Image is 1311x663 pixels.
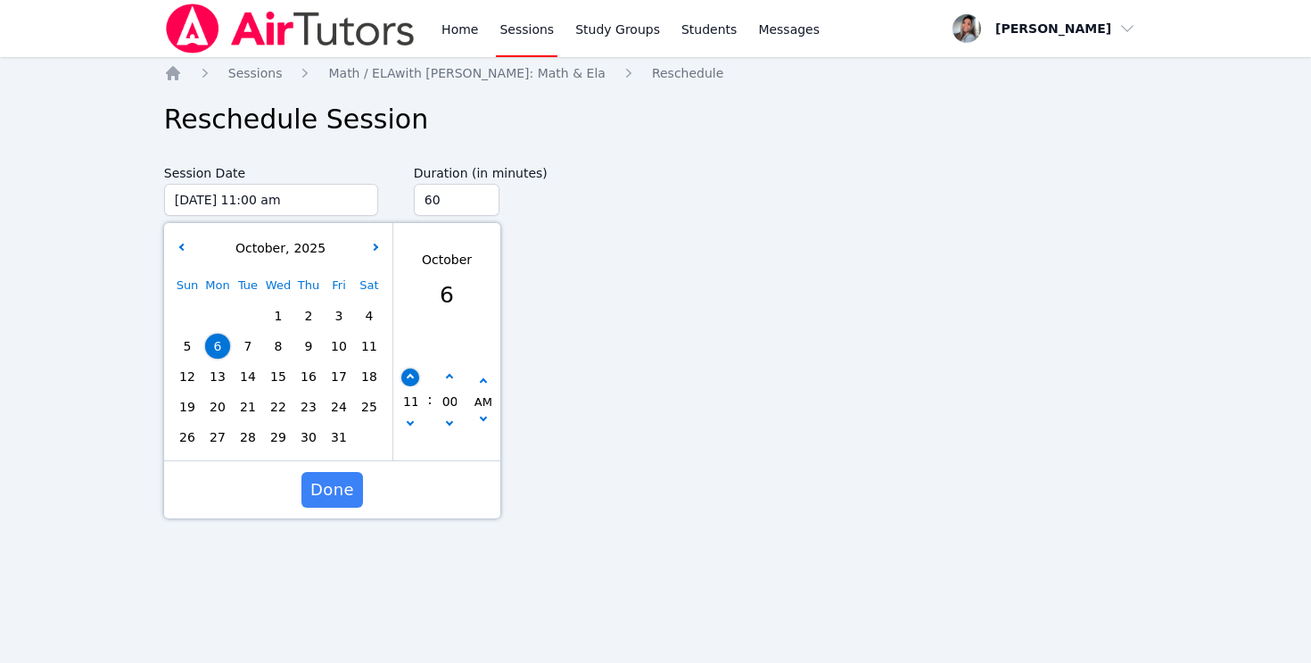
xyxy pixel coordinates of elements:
[263,301,293,331] div: Choose Wednesday October 01 of 2025
[354,270,384,301] div: Sat
[324,270,354,301] div: Fri
[235,394,260,419] span: 21
[354,361,384,392] div: Choose Saturday October 18 of 2025
[354,422,384,452] div: Choose Saturday November 01 of 2025
[202,392,233,422] div: Choose Monday October 20 of 2025
[233,331,263,361] div: Choose Tuesday October 07 of 2025
[293,392,324,422] div: Choose Thursday October 23 of 2025
[202,301,233,331] div: Choose Monday September 29 of 2025
[235,364,260,389] span: 14
[205,425,230,450] span: 27
[233,361,263,392] div: Choose Tuesday October 14 of 2025
[652,66,723,80] span: Reschedule
[263,270,293,301] div: Wed
[202,361,233,392] div: Choose Monday October 13 of 2025
[414,157,585,184] label: Duration (in minutes)
[354,392,384,422] div: Choose Saturday October 25 of 2025
[293,301,324,331] div: Choose Thursday October 02 of 2025
[324,422,354,452] div: Choose Friday October 31 of 2025
[172,392,202,422] div: Choose Sunday October 19 of 2025
[205,364,230,389] span: 13
[296,394,321,419] span: 23
[427,342,432,458] span: :
[652,64,723,82] a: Reschedule
[422,278,472,312] div: 6
[175,425,200,450] span: 26
[202,422,233,452] div: Choose Monday October 27 of 2025
[324,392,354,422] div: Choose Friday October 24 of 2025
[354,301,384,331] div: Choose Saturday October 04 of 2025
[172,361,202,392] div: Choose Sunday October 12 of 2025
[266,303,291,328] span: 1
[233,301,263,331] div: Choose Tuesday September 30 of 2025
[354,331,384,361] div: Choose Saturday October 11 of 2025
[324,301,354,331] div: Choose Friday October 03 of 2025
[266,334,291,359] span: 8
[293,331,324,361] div: Choose Thursday October 09 of 2025
[263,422,293,452] div: Choose Wednesday October 29 of 2025
[266,394,291,419] span: 22
[231,239,326,258] div: ,
[231,241,285,255] span: October
[235,334,260,359] span: 7
[233,422,263,452] div: Choose Tuesday October 28 of 2025
[164,64,1148,82] nav: Breadcrumb
[263,392,293,422] div: Choose Wednesday October 22 of 2025
[326,364,351,389] span: 17
[357,394,382,419] span: 25
[205,394,230,419] span: 20
[296,334,321,359] span: 9
[310,477,354,502] span: Done
[233,392,263,422] div: Choose Tuesday October 21 of 2025
[175,394,200,419] span: 19
[758,21,820,38] span: Messages
[289,241,326,255] span: 2025
[164,4,416,54] img: Air Tutors
[266,364,291,389] span: 15
[175,364,200,389] span: 12
[328,64,605,82] a: Math / ELAwith [PERSON_NAME]: Math & Ela
[164,104,1148,136] h1: Reschedule Session
[296,425,321,450] span: 30
[228,64,283,82] a: Sessions
[263,361,293,392] div: Choose Wednesday October 15 of 2025
[266,425,291,450] span: 29
[326,394,351,419] span: 24
[422,251,472,269] div: October
[172,270,202,301] div: Sun
[357,334,382,359] span: 11
[202,270,233,301] div: Mon
[324,331,354,361] div: Choose Friday October 10 of 2025
[205,334,230,359] span: 6
[263,331,293,361] div: Choose Wednesday October 08 of 2025
[326,425,351,450] span: 31
[172,422,202,452] div: Choose Sunday October 26 of 2025
[326,303,351,328] span: 3
[228,66,283,80] span: Sessions
[474,393,492,412] div: AM
[324,361,354,392] div: Choose Friday October 17 of 2025
[301,472,363,508] button: Done
[293,422,324,452] div: Choose Thursday October 30 of 2025
[233,270,263,301] div: Tue
[172,301,202,331] div: Choose Sunday September 28 of 2025
[293,270,324,301] div: Thu
[326,334,351,359] span: 10
[296,364,321,389] span: 16
[172,331,202,361] div: Choose Sunday October 05 of 2025
[328,66,605,80] span: Math / ELA with [PERSON_NAME]: Math & Ela
[235,425,260,450] span: 28
[357,364,382,389] span: 18
[357,303,382,328] span: 4
[202,331,233,361] div: Choose Monday October 06 of 2025
[164,157,378,184] label: Session Date
[175,334,200,359] span: 5
[296,303,321,328] span: 2
[293,361,324,392] div: Choose Thursday October 16 of 2025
